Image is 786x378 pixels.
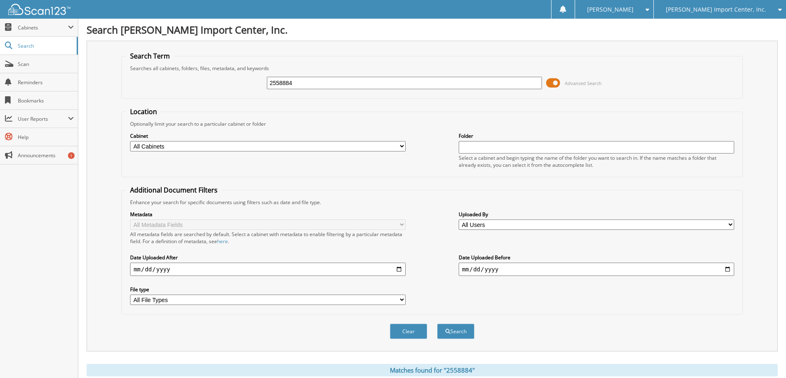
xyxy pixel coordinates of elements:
span: Scan [18,61,74,68]
label: Metadata [130,211,406,218]
div: 1 [68,152,75,159]
input: end [459,263,734,276]
input: start [130,263,406,276]
label: File type [130,286,406,293]
img: scan123-logo-white.svg [8,4,70,15]
label: Cabinet [130,132,406,139]
div: Enhance your search for specific documents using filters such as date and file type. [126,199,738,206]
span: Cabinets [18,24,68,31]
button: Search [437,324,474,339]
label: Date Uploaded After [130,254,406,261]
span: Reminders [18,79,74,86]
div: Select a cabinet and begin typing the name of the folder you want to search in. If the name match... [459,154,734,168]
div: All metadata fields are searched by default. Select a cabinet with metadata to enable filtering b... [130,231,406,245]
label: Date Uploaded Before [459,254,734,261]
span: [PERSON_NAME] [587,7,634,12]
button: Clear [390,324,427,339]
div: Matches found for "2558884" [87,364,778,376]
a: here [217,238,228,245]
span: User Reports [18,115,68,122]
span: Search [18,42,73,49]
legend: Search Term [126,51,174,61]
div: Optionally limit your search to a particular cabinet or folder [126,120,738,127]
span: Bookmarks [18,97,74,104]
span: [PERSON_NAME] Import Center, Inc. [666,7,766,12]
label: Uploaded By [459,211,734,218]
span: Help [18,134,74,141]
label: Folder [459,132,734,139]
div: Searches all cabinets, folders, files, metadata, and keywords [126,65,738,72]
span: Announcements [18,152,74,159]
span: Advanced Search [565,80,602,86]
legend: Location [126,107,161,116]
h1: Search [PERSON_NAME] Import Center, Inc. [87,23,778,37]
legend: Additional Document Filters [126,185,222,195]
